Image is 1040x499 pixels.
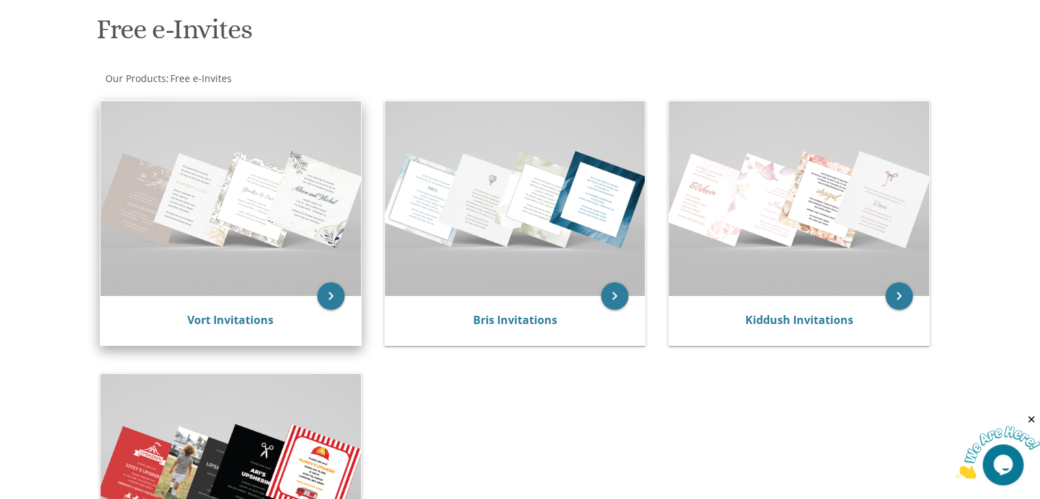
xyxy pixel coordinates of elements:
[472,312,557,327] a: Bris Invitations
[317,282,345,310] a: keyboard_arrow_right
[955,414,1040,478] iframe: chat widget
[601,282,628,310] a: keyboard_arrow_right
[169,72,232,85] a: Free e-Invites
[94,72,520,85] div: :
[745,312,853,327] a: Kiddush Invitations
[104,72,166,85] a: Our Products
[96,14,654,55] h1: Free e-Invites
[187,312,274,327] a: Vort Invitations
[101,101,361,296] img: Vort Invitations
[669,101,929,296] img: Kiddush Invitations
[385,101,645,296] img: Bris Invitations
[170,72,232,85] span: Free e-Invites
[885,282,913,310] a: keyboard_arrow_right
